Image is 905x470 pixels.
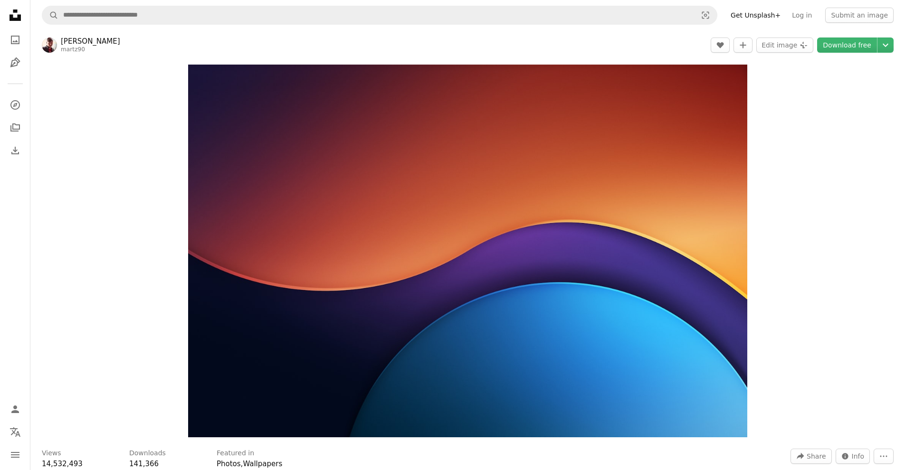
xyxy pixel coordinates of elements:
a: Illustrations [6,53,25,72]
button: Language [6,423,25,442]
a: Get Unsplash+ [725,8,786,23]
button: Stats about this image [836,449,870,464]
span: 14,532,493 [42,460,83,468]
button: Visual search [694,6,717,24]
a: Download History [6,141,25,160]
button: Zoom in on this image [188,65,748,437]
a: Download free [817,38,877,53]
button: More Actions [874,449,894,464]
button: Share this image [791,449,831,464]
form: Find visuals sitewide [42,6,717,25]
span: , [241,460,243,468]
a: Wallpapers [243,460,282,468]
a: Log in / Sign up [6,400,25,419]
span: Share [807,449,826,463]
a: Photos [6,30,25,49]
a: [PERSON_NAME] [61,37,120,46]
span: 141,366 [129,460,159,468]
button: Edit image [756,38,813,53]
button: Add to Collection [734,38,753,53]
a: martz90 [61,46,85,53]
span: Info [852,449,865,463]
a: Photos [217,460,241,468]
button: Search Unsplash [42,6,58,24]
h3: Downloads [129,449,166,458]
h3: Featured in [217,449,254,458]
button: Menu [6,445,25,464]
a: Collections [6,118,25,137]
a: Explore [6,95,25,114]
button: Like [711,38,730,53]
button: Choose download size [877,38,894,53]
button: Submit an image [825,8,894,23]
a: Log in [786,8,818,23]
img: a close up of a cell phone with a blurry background [188,65,748,437]
img: Go to Martin Martz's profile [42,38,57,53]
h3: Views [42,449,61,458]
